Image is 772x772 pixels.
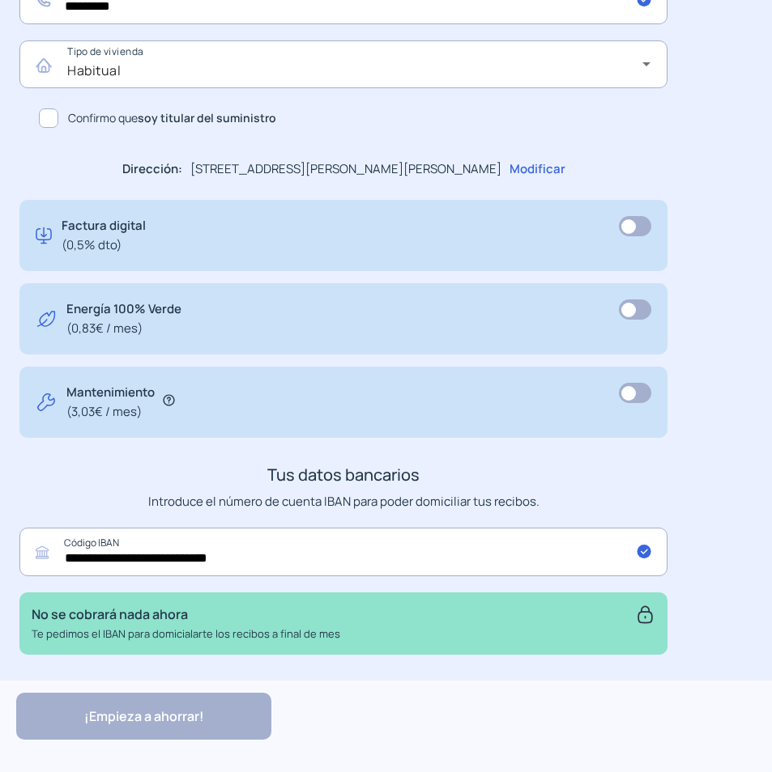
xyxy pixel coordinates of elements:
h3: Tus datos bancarios [19,462,668,488]
p: Modificar [510,159,565,179]
p: Dirección: [122,159,182,179]
p: No se cobrará nada ahora [32,604,340,626]
p: Mantenimiento [66,383,155,422]
mat-label: Tipo de vivienda [67,45,143,59]
img: secure.svg [635,604,655,625]
p: Energía 100% Verde [66,299,181,338]
img: tool.svg [36,383,57,422]
span: (3,03€ / mes) [66,402,155,422]
span: (0,5% dto) [62,235,146,255]
span: Confirmo que [68,109,276,127]
b: soy titular del suministro [138,110,276,125]
span: Habitual [67,62,121,79]
img: energy-green.svg [36,299,57,338]
p: Te pedimos el IBAN para domicialarte los recibos a final de mes [32,626,340,643]
p: Factura digital [62,216,146,255]
span: (0,83€ / mes) [66,319,181,338]
p: Introduce el número de cuenta IBAN para poder domiciliar tus recibos. [19,492,668,511]
p: [STREET_ADDRESS][PERSON_NAME][PERSON_NAME] [190,159,501,179]
img: digital-invoice.svg [36,216,52,255]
